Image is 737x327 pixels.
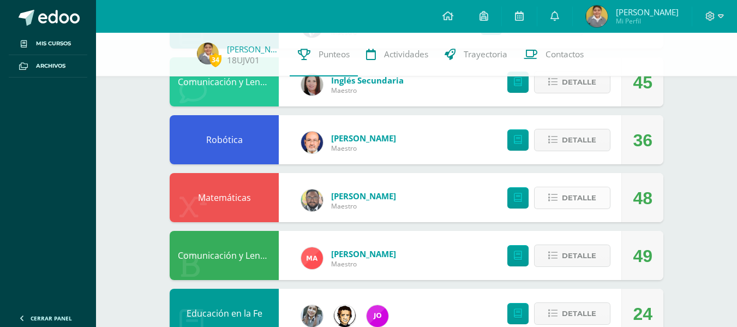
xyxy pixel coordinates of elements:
a: Contactos [516,33,592,76]
div: Comunicación y Lenguaje, Idioma Extranjero Inglés [170,57,279,106]
span: Mis cursos [36,39,71,48]
span: Mi Perfil [616,16,679,26]
div: Robótica [170,115,279,164]
a: Archivos [9,55,87,78]
img: 6658efd565f3e63612ddf9fb0e50e572.png [197,43,219,64]
span: Detalle [562,246,596,266]
div: 49 [633,231,652,281]
img: 8af0450cf43d44e38c4a1497329761f3.png [301,74,323,96]
span: [PERSON_NAME] [331,248,396,259]
img: 6658efd565f3e63612ddf9fb0e50e572.png [586,5,608,27]
a: Trayectoria [436,33,516,76]
span: Detalle [562,130,596,150]
a: Actividades [358,33,436,76]
a: [PERSON_NAME] [227,44,281,55]
span: Maestro [331,86,404,95]
button: Detalle [534,245,610,267]
div: Comunicación y Lenguaje, Idioma Español [170,231,279,280]
div: Matemáticas [170,173,279,222]
span: [PERSON_NAME] [616,7,679,17]
span: Actividades [384,49,428,60]
span: Cerrar panel [31,314,72,322]
span: Detalle [562,72,596,92]
button: Detalle [534,129,610,151]
button: Detalle [534,187,610,209]
span: Trayectoria [464,49,507,60]
span: Detalle [562,304,596,324]
a: Mis cursos [9,33,87,55]
img: 0fd6451cf16eae051bb176b5d8bc5f11.png [301,247,323,269]
div: 45 [633,58,652,107]
img: 3c6982f7dfb72f48fca5b3f49e2de08c.png [334,305,356,327]
a: Punteos [290,33,358,76]
span: Contactos [546,49,584,60]
span: Archivos [36,62,65,70]
span: Detalle [562,188,596,208]
span: 34 [209,53,221,67]
img: 712781701cd376c1a616437b5c60ae46.png [301,189,323,211]
div: 36 [633,116,652,165]
span: [PERSON_NAME] [331,133,396,144]
a: 18UJV01 [227,55,260,66]
img: 6b7a2a75a6c7e6282b1a1fdce061224c.png [301,132,323,153]
button: Detalle [534,71,610,93]
div: 48 [633,174,652,223]
span: Inglés Secundaria [331,75,404,86]
span: Punteos [319,49,350,60]
span: Maestro [331,144,396,153]
img: cba4c69ace659ae4cf02a5761d9a2473.png [301,305,323,327]
span: Maestro [331,259,396,269]
span: [PERSON_NAME] [331,191,396,201]
button: Detalle [534,302,610,325]
span: Maestro [331,201,396,211]
img: 6614adf7432e56e5c9e182f11abb21f1.png [367,305,388,327]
